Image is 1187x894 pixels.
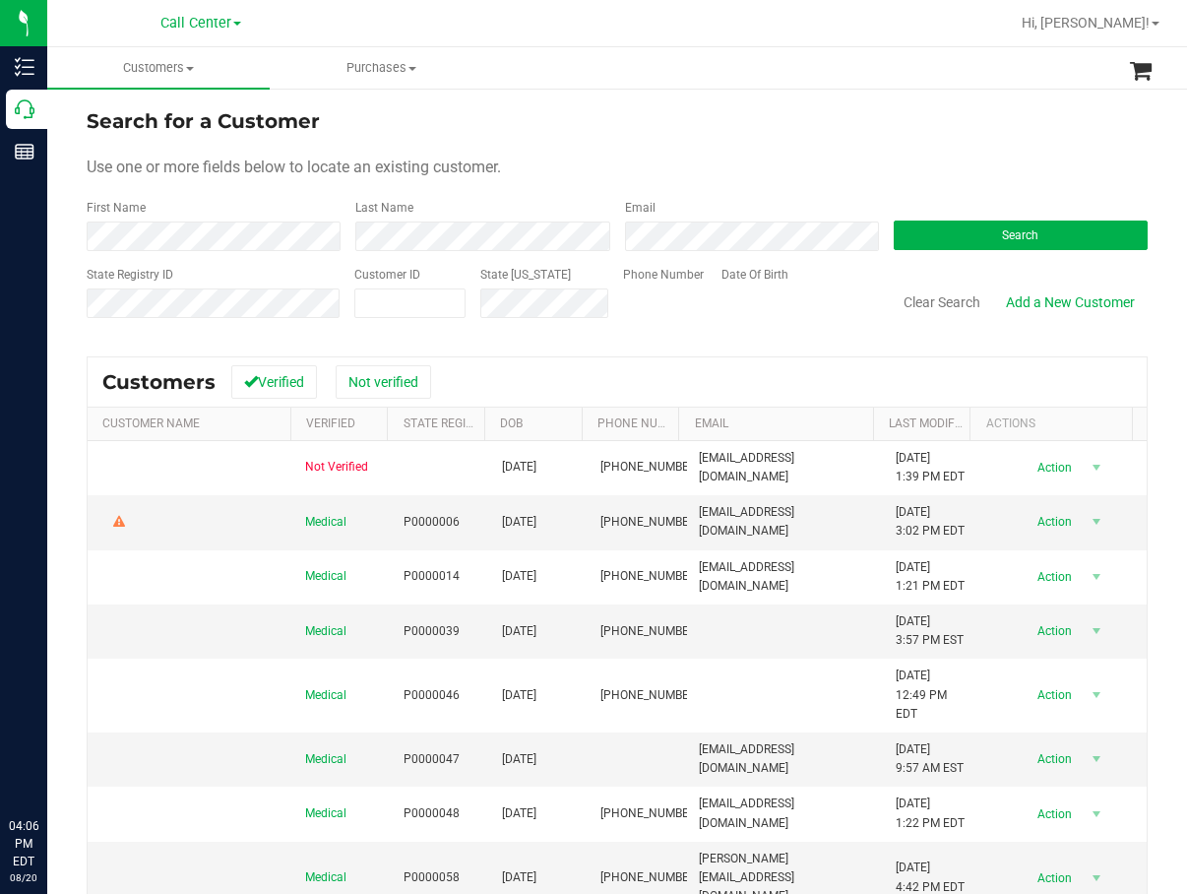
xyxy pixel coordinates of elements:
span: Purchases [271,59,491,77]
span: [PHONE_NUMBER] [600,567,699,586]
span: Customers [47,59,270,77]
span: [DATE] [502,567,536,586]
span: [DATE] [502,458,536,477]
span: P0000014 [404,567,460,586]
span: P0000047 [404,750,460,769]
span: select [1084,800,1108,828]
span: select [1084,681,1108,709]
span: Medical [305,686,346,705]
span: [DATE] 9:57 AM EST [896,740,964,778]
label: Date Of Birth [721,266,788,284]
iframe: Resource center unread badge [58,734,82,757]
label: State Registry ID [87,266,173,284]
span: [EMAIL_ADDRESS][DOMAIN_NAME] [699,503,872,541]
span: P0000058 [404,868,460,887]
a: Customer Name [102,416,200,430]
span: [DATE] 12:49 PM EDT [896,667,970,724]
span: Not Verified [305,458,368,477]
span: Action [1021,864,1085,892]
span: Medical [305,567,346,586]
span: Medical [305,622,346,641]
a: Verified [306,416,355,430]
label: Phone Number [623,266,704,284]
span: P0000048 [404,804,460,823]
span: Customers [102,370,216,394]
span: Medical [305,868,346,887]
label: State [US_STATE] [480,266,571,284]
inline-svg: Inventory [15,57,34,77]
span: Action [1021,508,1085,536]
label: Customer ID [354,266,420,284]
label: Last Name [355,199,413,217]
div: Actions [986,416,1125,430]
iframe: Resource center [20,736,79,796]
span: [PHONE_NUMBER] [600,513,699,532]
span: Action [1021,745,1085,773]
a: Customers [47,47,270,89]
span: Use one or more fields below to locate an existing customer. [87,158,501,176]
a: Email [695,416,728,430]
span: Action [1021,681,1085,709]
span: [DATE] [502,513,536,532]
span: select [1084,508,1108,536]
span: Medical [305,513,346,532]
p: 08/20 [9,870,38,885]
span: [PHONE_NUMBER] [600,868,699,887]
a: State Registry Id [404,416,507,430]
span: select [1084,745,1108,773]
p: 04:06 PM EDT [9,817,38,870]
span: select [1084,454,1108,481]
inline-svg: Call Center [15,99,34,119]
button: Not verified [336,365,431,399]
span: [PHONE_NUMBER] [600,458,699,477]
a: DOB [500,416,523,430]
span: Action [1021,454,1085,481]
span: [EMAIL_ADDRESS][DOMAIN_NAME] [699,795,872,832]
span: Action [1021,563,1085,591]
span: P0000006 [404,513,460,532]
span: [DATE] 1:39 PM EDT [896,449,965,486]
span: [DATE] [502,804,536,823]
a: Purchases [270,47,492,89]
span: [DATE] 3:57 PM EST [896,612,964,650]
span: [EMAIL_ADDRESS][DOMAIN_NAME] [699,558,872,596]
button: Verified [231,365,317,399]
span: Search [1002,228,1038,242]
span: [DATE] [502,868,536,887]
div: Warning - Level 2 [110,513,128,532]
button: Clear Search [891,286,993,319]
span: [DATE] [502,622,536,641]
span: select [1084,563,1108,591]
a: Add a New Customer [993,286,1148,319]
span: select [1084,864,1108,892]
span: Medical [305,750,346,769]
span: [DATE] [502,750,536,769]
span: [EMAIL_ADDRESS][DOMAIN_NAME] [699,740,872,778]
span: Action [1021,617,1085,645]
span: P0000039 [404,622,460,641]
span: [DATE] 1:22 PM EDT [896,795,965,832]
button: Search [894,221,1148,250]
span: [DATE] [502,686,536,705]
span: Search for a Customer [87,109,320,133]
a: Last Modified [889,416,972,430]
label: Email [625,199,656,217]
span: P0000046 [404,686,460,705]
span: [PHONE_NUMBER] [600,686,699,705]
span: Hi, [PERSON_NAME]! [1022,15,1150,31]
span: Medical [305,804,346,823]
span: select [1084,617,1108,645]
span: Action [1021,800,1085,828]
span: [PHONE_NUMBER] [600,622,699,641]
span: [DATE] 3:02 PM EDT [896,503,965,541]
span: [DATE] 1:21 PM EDT [896,558,965,596]
label: First Name [87,199,146,217]
a: Phone Number [597,416,688,430]
span: [PHONE_NUMBER] [600,804,699,823]
span: [EMAIL_ADDRESS][DOMAIN_NAME] [699,449,872,486]
span: Call Center [160,15,231,32]
inline-svg: Reports [15,142,34,161]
